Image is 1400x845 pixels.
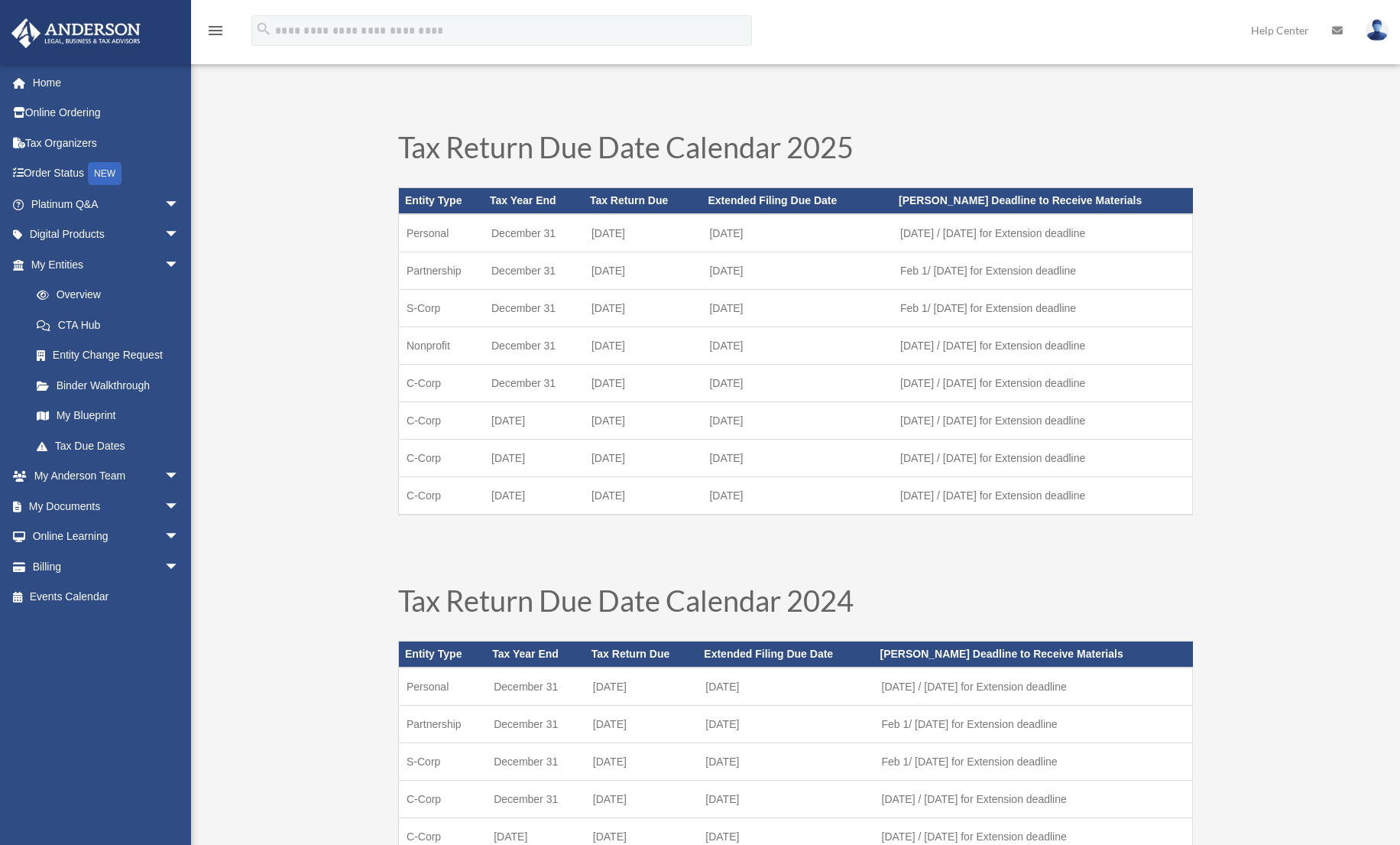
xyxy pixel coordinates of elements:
th: Extended Filing Due Date [698,642,873,668]
td: [DATE] [584,440,702,477]
td: [DATE] [702,290,893,327]
td: [DATE] [484,440,584,477]
td: Personal [399,214,484,252]
td: [DATE] [698,668,873,706]
td: [DATE] [585,668,698,706]
span: arrow_drop_down [164,551,195,583]
a: CTA Hub [21,310,203,340]
td: [DATE] / [DATE] for Extension deadline [874,668,1193,706]
td: Feb 1/ [DATE] for Extension deadline [874,705,1193,743]
td: [DATE] [584,477,702,515]
td: December 31 [484,365,584,402]
td: Feb 1/ [DATE] for Extension deadline [893,290,1192,327]
td: December 31 [484,214,584,252]
td: [DATE] / [DATE] for Extension deadline [893,365,1192,402]
td: [DATE] / [DATE] for Extension deadline [874,780,1193,817]
td: [DATE] / [DATE] for Extension deadline [893,402,1192,440]
h1: Tax Return Due Date Calendar 2024 [398,586,1193,622]
td: [DATE] [584,290,702,327]
td: Personal [399,668,487,706]
td: [DATE] [702,252,893,290]
td: [DATE] [584,327,702,365]
td: [DATE] [584,402,702,440]
td: [DATE] [584,214,702,252]
td: December 31 [486,705,585,743]
td: [DATE] [585,780,698,817]
td: S-Corp [399,290,484,327]
a: Home [11,67,203,98]
th: [PERSON_NAME] Deadline to Receive Materials [893,188,1192,214]
td: C-Corp [399,365,484,402]
td: [DATE] [585,705,698,743]
th: Tax Year End [484,188,584,214]
td: [DATE] [698,705,873,743]
th: Tax Return Due [584,188,702,214]
th: [PERSON_NAME] Deadline to Receive Materials [874,642,1193,668]
a: Platinum Q&Aarrow_drop_down [11,189,203,219]
td: [DATE] / [DATE] for Extension deadline [893,327,1192,365]
td: December 31 [484,290,584,327]
a: menu [206,27,225,40]
td: C-Corp [399,780,487,817]
td: [DATE] [698,743,873,780]
td: C-Corp [399,402,484,440]
th: Tax Return Due [585,642,698,668]
td: [DATE] / [DATE] for Extension deadline [893,440,1192,477]
a: Entity Change Request [21,340,203,371]
th: Entity Type [399,188,484,214]
a: Order StatusNEW [11,158,203,190]
a: Online Ordering [11,98,203,128]
td: December 31 [486,780,585,817]
td: [DATE] [484,477,584,515]
td: Partnership [399,705,487,743]
h1: Tax Return Due Date Calendar 2025 [398,132,1193,169]
td: Feb 1/ [DATE] for Extension deadline [874,743,1193,780]
td: December 31 [486,743,585,780]
span: arrow_drop_down [164,189,195,220]
td: C-Corp [399,440,484,477]
td: December 31 [484,252,584,290]
a: My Blueprint [21,401,203,431]
td: Nonprofit [399,327,484,365]
img: User Pic [1366,19,1389,41]
span: arrow_drop_down [164,522,195,553]
a: Billingarrow_drop_down [11,551,203,582]
span: arrow_drop_down [164,491,195,522]
td: [DATE] [702,477,893,515]
td: December 31 [484,327,584,365]
td: [DATE] [585,743,698,780]
td: S-Corp [399,743,487,780]
th: Entity Type [399,642,487,668]
img: Anderson Advisors Platinum Portal [7,18,145,48]
td: [DATE] [702,440,893,477]
i: menu [206,21,225,40]
div: NEW [88,162,122,185]
td: [DATE] / [DATE] for Extension deadline [893,477,1192,515]
td: Partnership [399,252,484,290]
a: My Entitiesarrow_drop_down [11,249,203,280]
td: C-Corp [399,477,484,515]
span: arrow_drop_down [164,249,195,281]
td: [DATE] [702,214,893,252]
th: Extended Filing Due Date [702,188,893,214]
td: [DATE] [584,365,702,402]
td: Feb 1/ [DATE] for Extension deadline [893,252,1192,290]
span: arrow_drop_down [164,219,195,251]
a: Tax Due Dates [21,431,195,461]
td: [DATE] [702,327,893,365]
a: My Documentsarrow_drop_down [11,491,203,522]
a: Digital Productsarrow_drop_down [11,219,203,250]
td: [DATE] [702,365,893,402]
a: Overview [21,280,203,310]
td: [DATE] [698,780,873,817]
td: [DATE] [702,402,893,440]
td: [DATE] [484,402,584,440]
a: Binder Walkthrough [21,370,203,401]
span: arrow_drop_down [164,461,195,492]
th: Tax Year End [486,642,585,668]
td: December 31 [486,668,585,706]
td: [DATE] [584,252,702,290]
a: Online Learningarrow_drop_down [11,522,203,552]
a: Events Calendar [11,582,203,613]
td: [DATE] / [DATE] for Extension deadline [893,214,1192,252]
